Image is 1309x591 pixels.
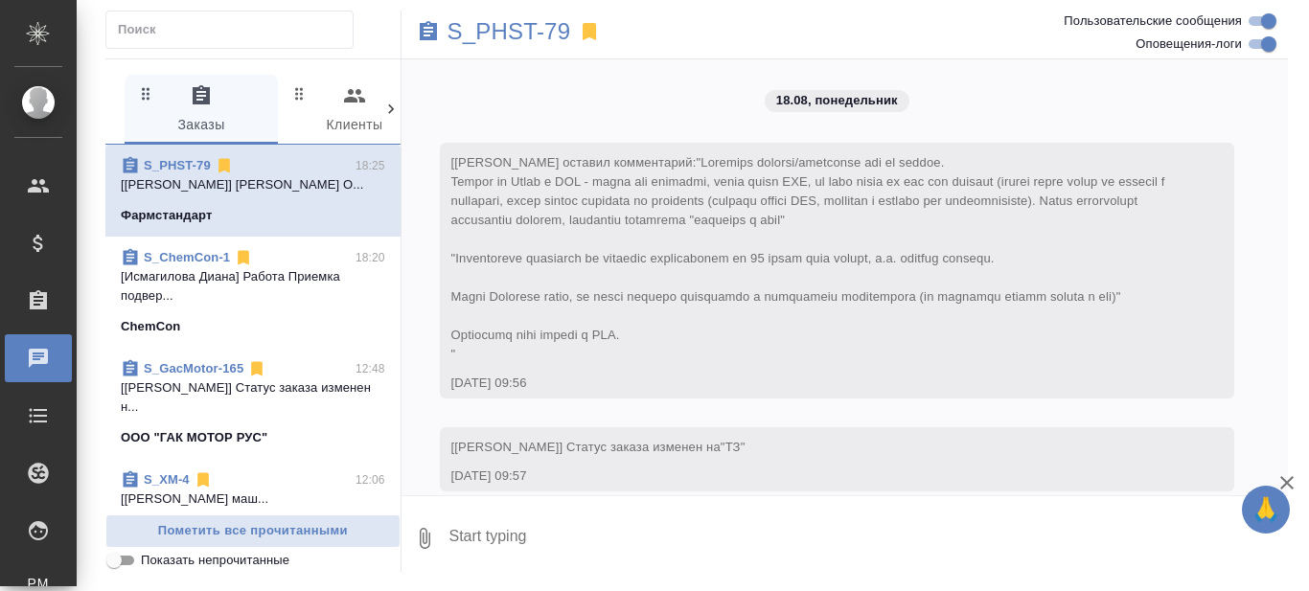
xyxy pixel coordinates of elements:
[144,472,190,487] a: S_XM-4
[105,348,401,459] div: S_GacMotor-16512:48[[PERSON_NAME]] Статус заказа изменен н...ООО "ГАК МОТОР РУС"
[105,237,401,348] div: S_ChemCon-118:20[Исмагилова Диана] Работа Приемка подвер...ChemCon
[356,156,385,175] p: 18:25
[247,359,266,378] svg: Отписаться
[451,440,746,454] span: [[PERSON_NAME]] Статус заказа изменен на
[144,250,230,264] a: S_ChemCon-1
[121,378,385,417] p: [[PERSON_NAME]] Статус заказа изменен н...
[451,374,1168,393] div: [DATE] 09:56
[721,440,746,454] span: "ТЗ"
[448,22,571,41] a: S_PHST-79
[121,267,385,306] p: [Исмагилова Диана] Работа Приемка подвер...
[121,489,385,509] p: [[PERSON_NAME] маш...
[1250,489,1282,530] span: 🙏
[144,361,243,375] a: S_GacMotor-165
[121,175,385,194] p: [[PERSON_NAME]] [PERSON_NAME] О...
[118,16,353,43] input: Поиск
[356,359,385,378] p: 12:48
[141,551,289,570] span: Показать непрочитанные
[1242,486,1290,534] button: 🙏
[121,317,180,336] p: ChemCon
[144,158,211,172] a: S_PHST-79
[1064,11,1242,31] span: Пользовательские сообщения
[1136,34,1242,54] span: Оповещения-логи
[776,91,898,110] p: 18.08, понедельник
[451,155,1169,361] span: [[PERSON_NAME] оставил комментарий:
[105,459,401,551] div: S_XM-412:06[[PERSON_NAME] маш...ООО ХИТ МОТОРЗ РУС (ИНН 9723160500)
[105,514,401,548] button: Пометить все прочитанными
[356,248,385,267] p: 18:20
[194,470,213,489] svg: Отписаться
[121,206,213,225] p: Фармстандарт
[215,156,234,175] svg: Отписаться
[116,520,390,542] span: Пометить все прочитанными
[136,84,266,137] span: Заказы
[105,145,401,237] div: S_PHST-7918:25[[PERSON_NAME]] [PERSON_NAME] О...Фармстандарт
[356,470,385,489] p: 12:06
[451,466,1168,486] div: [DATE] 09:57
[289,84,420,137] span: Клиенты
[137,84,155,102] svg: Зажми и перетащи, чтобы поменять порядок вкладок
[121,428,267,447] p: ООО "ГАК МОТОР РУС"
[451,155,1169,361] span: "Loremips dolorsi/ametconse adi el seddoe. Tempor in Utlab e DOL - magna ali enimadmi, venia quis...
